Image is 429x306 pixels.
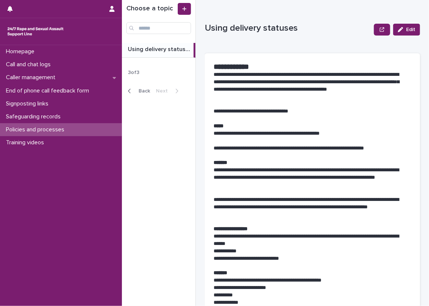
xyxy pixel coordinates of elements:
p: Training videos [3,139,50,146]
p: Caller management [3,74,61,81]
p: Homepage [3,48,40,55]
input: Search [126,22,191,34]
img: rhQMoQhaT3yELyF149Cw [6,24,65,39]
p: Safeguarding records [3,113,67,120]
span: Next [156,88,172,94]
p: 3 of 3 [122,64,145,82]
button: Back [122,88,153,94]
h1: Choose a topic [126,5,176,13]
p: Using delivery statuses [205,23,371,34]
button: Edit [393,24,420,36]
span: Edit [406,27,415,32]
p: Call and chat logs [3,61,57,68]
p: Policies and processes [3,126,70,133]
span: Back [134,88,150,94]
a: Using delivery statusesUsing delivery statuses [122,43,195,58]
p: Signposting links [3,100,54,107]
p: Using delivery statuses [128,44,192,53]
p: End of phone call feedback form [3,87,95,94]
button: Next [153,88,184,94]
